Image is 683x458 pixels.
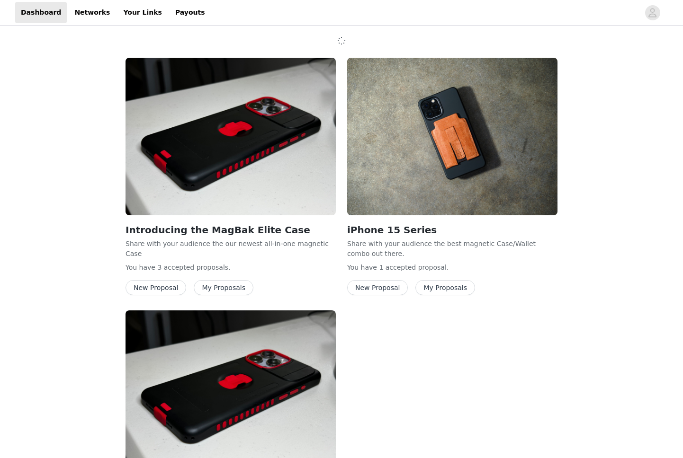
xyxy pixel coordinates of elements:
[347,263,557,273] p: You have 1 accepted proposal .
[126,263,336,273] p: You have 3 accepted proposal .
[347,223,557,237] h2: iPhone 15 Series
[347,239,557,259] p: Share with your audience the best magnetic Case/Wallet combo out there.
[69,2,116,23] a: Networks
[126,58,336,215] img: MagBak
[347,58,557,215] img: MagBak
[170,2,211,23] a: Payouts
[225,264,228,271] span: s
[117,2,168,23] a: Your Links
[126,239,336,259] p: Share with your audience the our newest all-in-one magnetic Case
[347,280,408,295] button: New Proposal
[194,280,253,295] button: My Proposals
[648,5,657,20] div: avatar
[126,223,336,237] h2: Introducing the MagBak Elite Case
[415,280,475,295] button: My Proposals
[126,280,186,295] button: New Proposal
[15,2,67,23] a: Dashboard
